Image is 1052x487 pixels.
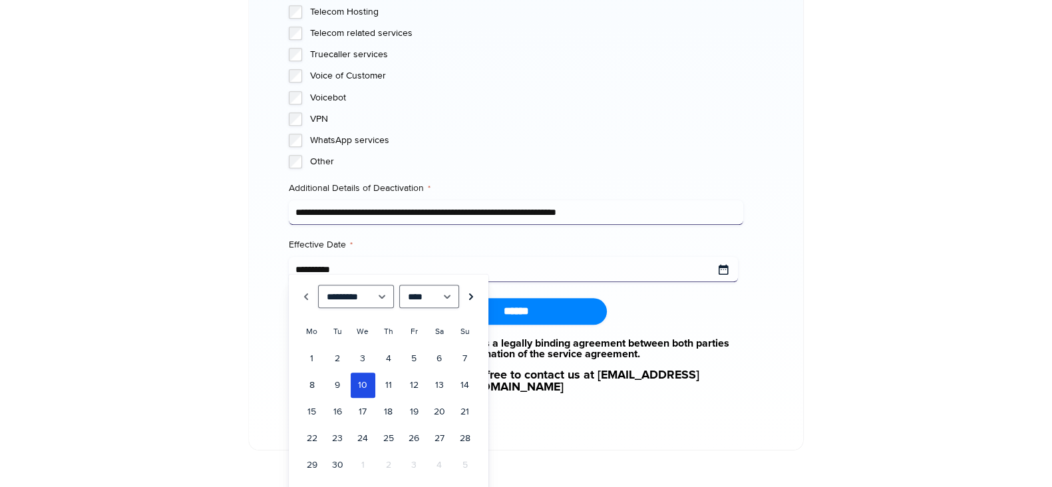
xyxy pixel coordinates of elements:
span: Thursday [384,327,393,337]
a: 29 [300,452,324,478]
span: Monday [306,327,317,337]
label: Truecaller services [310,48,743,61]
a: Prev [299,285,313,308]
a: 6 [427,346,451,371]
a: For any queries, please feel free to contact us at [EMAIL_ADDRESS][DOMAIN_NAME] [289,369,743,393]
a: 7 [452,346,476,371]
a: 30 [325,452,349,478]
a: 4 [377,346,401,371]
label: VPN [310,112,743,126]
span: 4 [427,452,451,478]
label: Other [310,155,743,168]
span: Sunday [460,327,470,337]
a: 16 [325,399,349,424]
a: 15 [300,399,324,424]
span: Saturday [435,327,444,337]
a: 12 [402,373,426,398]
a: 3 [351,346,375,371]
a: 27 [427,426,451,451]
a: Next [464,285,478,308]
select: Select year [399,285,459,308]
label: Telecom Hosting [310,5,743,19]
span: 3 [402,452,426,478]
label: Telecom related services [310,27,743,40]
span: 1 [351,452,375,478]
a: 5 [402,346,426,371]
a: 21 [452,399,476,424]
label: Voicebot [310,91,743,104]
label: WhatsApp services [310,134,743,147]
label: Effective Date [289,238,743,251]
a: 24 [351,426,375,451]
a: 8 [300,373,324,398]
a: 2 [325,346,349,371]
span: Wednesday [357,327,369,337]
a: 28 [452,426,476,451]
a: 23 [325,426,349,451]
a: 25 [377,426,401,451]
a: 22 [300,426,324,451]
span: 2 [377,452,401,478]
a: 1 [300,346,324,371]
span: 5 [452,452,476,478]
label: Voice of Customer [310,69,743,82]
a: 19 [402,399,426,424]
select: Select month [318,285,395,308]
span: Tuesday [333,327,342,337]
a: 14 [452,373,476,398]
a: 18 [377,399,401,424]
a: Kindly Note: This document constitutes a legally binding agreement between both parties regarding... [289,338,743,359]
a: 26 [402,426,426,451]
span: Friday [411,327,418,337]
a: 9 [325,373,349,398]
a: 20 [427,399,451,424]
a: 13 [427,373,451,398]
a: 17 [351,399,375,424]
a: 11 [377,373,401,398]
label: Additional Details of Deactivation [289,182,743,195]
a: 10 [351,373,375,398]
